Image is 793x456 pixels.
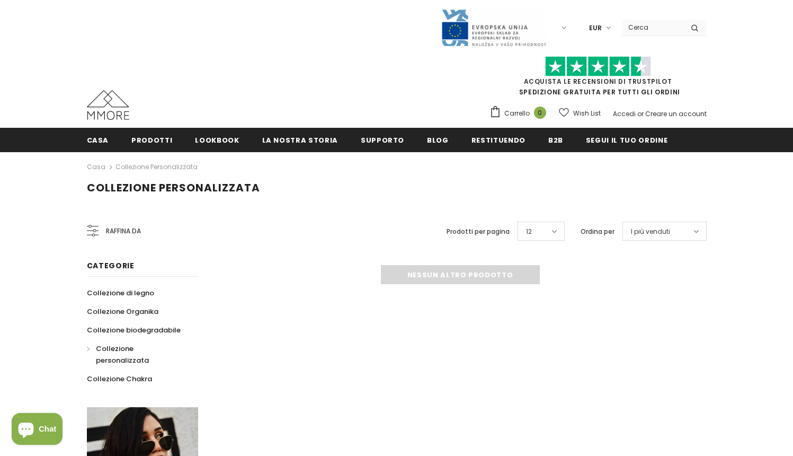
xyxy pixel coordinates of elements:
[131,135,172,145] span: Prodotti
[96,344,149,365] span: Collezione personalizzata
[631,226,670,237] span: I più venduti
[87,135,109,145] span: Casa
[87,284,154,302] a: Collezione di legno
[447,226,510,237] label: Prodotti per pagina
[441,23,547,32] a: Javni Razpis
[87,321,181,339] a: Collezione biodegradabile
[526,226,532,237] span: 12
[524,77,672,86] a: Acquista le recensioni di TrustPilot
[361,128,404,152] a: supporto
[559,104,601,122] a: Wish List
[573,108,601,119] span: Wish List
[489,61,707,97] span: SPEDIZIONE GRATUITA PER TUTTI GLI ORDINI
[195,135,239,145] span: Lookbook
[637,109,644,118] span: or
[471,128,525,152] a: Restituendo
[622,20,683,35] input: Search Site
[87,90,129,120] img: Casi MMORE
[548,135,563,145] span: B2B
[534,107,546,119] span: 0
[548,128,563,152] a: B2B
[589,23,602,33] span: EUR
[581,226,614,237] label: Ordina per
[87,128,109,152] a: Casa
[87,374,152,384] span: Collezione Chakra
[131,128,172,152] a: Prodotti
[586,128,667,152] a: Segui il tuo ordine
[87,370,152,388] a: Collezione Chakra
[87,161,105,173] a: Casa
[106,225,141,237] span: Raffina da
[262,128,338,152] a: La nostra storia
[87,306,158,317] span: Collezione Organika
[87,302,158,321] a: Collezione Organika
[87,180,260,195] span: Collezione personalizzata
[427,128,449,152] a: Blog
[471,135,525,145] span: Restituendo
[504,108,530,119] span: Carrello
[87,325,181,335] span: Collezione biodegradabile
[8,413,66,448] inbox-online-store-chat: Shopify online store chat
[262,135,338,145] span: La nostra storia
[545,56,651,77] img: Fidati di Pilot Stars
[87,288,154,298] span: Collezione di legno
[645,109,707,118] a: Creare un account
[115,162,198,171] a: Collezione personalizzata
[441,8,547,47] img: Javni Razpis
[361,135,404,145] span: supporto
[195,128,239,152] a: Lookbook
[87,339,186,370] a: Collezione personalizzata
[489,106,551,121] a: Carrello 0
[427,135,449,145] span: Blog
[613,109,636,118] a: Accedi
[87,260,135,271] span: Categorie
[586,135,667,145] span: Segui il tuo ordine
